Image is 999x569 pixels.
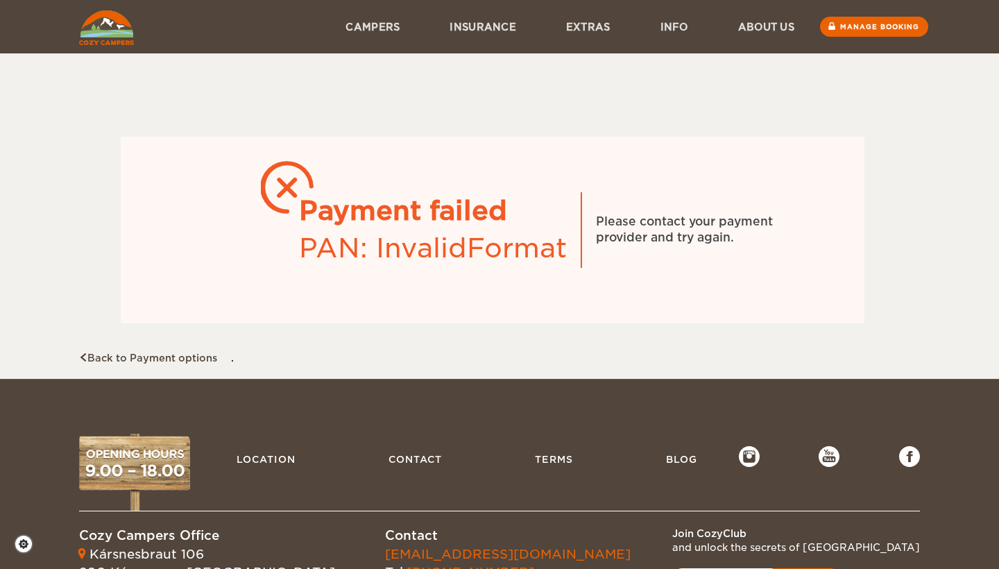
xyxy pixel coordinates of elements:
[79,10,134,45] img: Cozy Campers
[385,547,631,561] a: [EMAIL_ADDRESS][DOMAIN_NAME]
[672,527,920,541] div: Join CozyClub
[528,446,580,473] a: Terms
[230,446,302,473] a: Location
[79,67,906,365] div: .
[382,446,449,473] a: Contact
[299,192,567,230] div: Payment failed
[596,214,804,247] div: Please contact your payment provider and try again.
[79,353,217,364] a: Back to Payment options
[385,527,631,545] div: Contact
[659,446,704,473] a: Blog
[14,534,42,554] a: Cookie settings
[79,527,335,545] div: Cozy Campers Office
[820,17,928,37] a: Manage booking
[672,541,920,554] div: and unlock the secrets of [GEOGRAPHIC_DATA]
[299,230,567,267] div: PAN: InvalidFormat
